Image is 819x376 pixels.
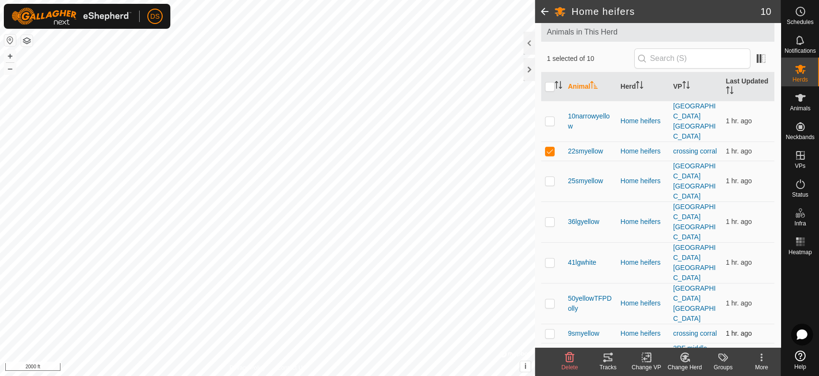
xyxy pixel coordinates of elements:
[636,82,643,90] p-sorticon: Activate to sort
[617,72,669,101] th: Herd
[682,82,690,90] p-sorticon: Activate to sort
[726,177,752,185] span: Aug 12, 2025, 10:17 AM
[4,35,16,46] button: Reset Map
[620,217,665,227] div: Home heifers
[665,363,704,372] div: Change Herd
[568,294,613,314] span: 50yellowTFPDolly
[568,176,603,186] span: 25smyellow
[790,106,810,111] span: Animals
[589,363,627,372] div: Tracks
[673,284,716,322] a: [GEOGRAPHIC_DATA] [GEOGRAPHIC_DATA]
[726,218,752,225] span: Aug 12, 2025, 10:02 AM
[627,363,665,372] div: Change VP
[785,134,814,140] span: Neckbands
[726,117,752,125] span: Aug 12, 2025, 10:17 AM
[726,147,752,155] span: Aug 12, 2025, 10:17 AM
[555,82,562,90] p-sorticon: Activate to sort
[21,35,33,47] button: Map Layers
[547,54,634,64] span: 1 selected of 10
[784,48,816,54] span: Notifications
[568,329,599,339] span: 9smyellow
[564,72,617,101] th: Animal
[673,344,707,362] a: 3PF middle and creek
[620,146,665,156] div: Home heifers
[4,63,16,74] button: –
[726,329,752,337] span: Aug 12, 2025, 10:17 AM
[726,88,734,95] p-sorticon: Activate to sort
[788,249,812,255] span: Heatmap
[590,82,598,90] p-sorticon: Activate to sort
[792,77,807,82] span: Herds
[673,162,716,200] a: [GEOGRAPHIC_DATA] [GEOGRAPHIC_DATA]
[673,147,717,155] a: crossing corral
[12,8,131,25] img: Gallagher Logo
[634,48,750,69] input: Search (S)
[568,111,613,131] span: 10narrowyellow
[229,364,265,372] a: Privacy Policy
[792,192,808,198] span: Status
[568,217,599,227] span: 36lgyellow
[794,364,806,370] span: Help
[669,72,722,101] th: VP
[620,298,665,308] div: Home heifers
[760,4,771,19] span: 10
[620,329,665,339] div: Home heifers
[673,203,716,241] a: [GEOGRAPHIC_DATA] [GEOGRAPHIC_DATA]
[568,258,596,268] span: 41lgwhite
[620,258,665,268] div: Home heifers
[547,26,769,38] span: Animals in This Herd
[561,364,578,371] span: Delete
[794,221,806,226] span: Infra
[673,329,717,337] a: crossing corral
[150,12,159,22] span: DS
[673,244,716,282] a: [GEOGRAPHIC_DATA] [GEOGRAPHIC_DATA]
[673,102,716,140] a: [GEOGRAPHIC_DATA] [GEOGRAPHIC_DATA]
[620,176,665,186] div: Home heifers
[726,258,752,266] span: Aug 12, 2025, 10:17 AM
[704,363,742,372] div: Groups
[571,6,760,17] h2: Home heifers
[726,299,752,307] span: Aug 12, 2025, 10:17 AM
[4,50,16,62] button: +
[722,72,775,101] th: Last Updated
[620,116,665,126] div: Home heifers
[524,362,526,370] span: i
[742,363,781,372] div: More
[520,361,531,372] button: i
[568,146,603,156] span: 22smyellow
[786,19,813,25] span: Schedules
[277,364,305,372] a: Contact Us
[781,347,819,374] a: Help
[795,163,805,169] span: VPs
